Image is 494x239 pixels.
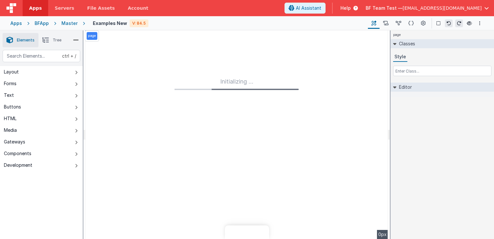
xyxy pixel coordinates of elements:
[4,150,31,157] div: Components
[4,92,14,98] div: Text
[93,21,127,26] h4: Examples New
[4,127,17,133] div: Media
[391,30,403,39] h4: page
[85,30,388,239] div: -->
[10,20,22,27] div: Apps
[55,5,74,11] span: Servers
[17,38,35,43] span: Elements
[4,162,32,168] div: Development
[4,115,16,122] div: HTML
[476,19,484,27] button: Options
[3,50,80,62] input: Search Elements...
[61,20,78,27] div: Master
[88,33,96,39] p: page
[366,5,403,11] span: BF Team Test —
[296,5,321,11] span: AI Assistant
[4,139,25,145] div: Gateways
[53,38,61,43] span: Tree
[366,5,489,11] button: BF Team Test — [EMAIL_ADDRESS][DOMAIN_NAME]
[396,39,415,48] h2: Classes
[130,19,148,27] div: V: 84.5
[225,225,269,239] iframe: Marker.io feedback button
[393,52,407,62] button: Style
[4,80,16,87] div: Forms
[35,20,49,27] div: BFApp
[393,66,491,76] input: Enter Class...
[62,53,69,59] div: ctrl
[340,5,351,11] span: Help
[403,5,482,11] span: [EMAIL_ADDRESS][DOMAIN_NAME]
[4,104,21,110] div: Buttons
[4,69,19,75] div: Layout
[175,77,299,90] div: Initializing ...
[87,5,115,11] span: File Assets
[396,83,412,92] h2: Editor
[285,3,326,14] button: AI Assistant
[377,230,388,239] div: 0px
[62,50,76,62] span: + /
[29,5,42,11] span: Apps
